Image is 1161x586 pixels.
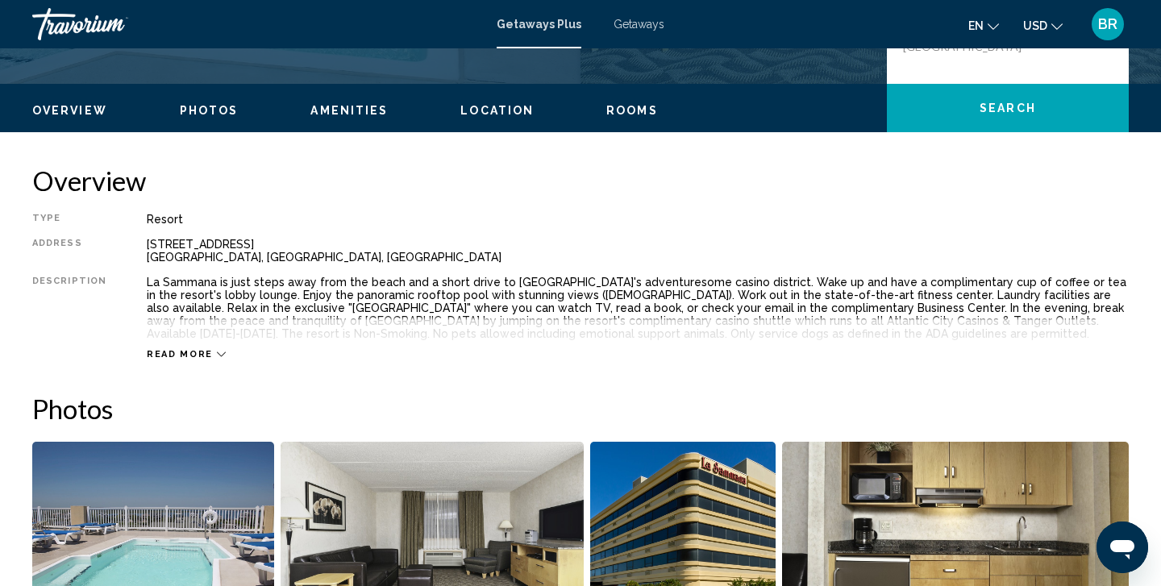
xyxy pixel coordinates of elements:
[980,102,1036,115] span: Search
[32,238,106,264] div: Address
[460,104,534,117] span: Location
[968,19,984,32] span: en
[147,349,213,359] span: Read more
[497,18,581,31] a: Getaways Plus
[606,104,658,117] span: Rooms
[968,14,999,37] button: Change language
[32,103,107,118] button: Overview
[606,103,658,118] button: Rooms
[147,276,1129,340] div: La Sammana is just steps away from the beach and a short drive to [GEOGRAPHIC_DATA]'s adventureso...
[1096,522,1148,573] iframe: Botón para iniciar la ventana de mensajería
[147,348,226,360] button: Read more
[147,213,1129,226] div: Resort
[887,84,1129,132] button: Search
[460,103,534,118] button: Location
[310,104,388,117] span: Amenities
[180,103,239,118] button: Photos
[310,103,388,118] button: Amenities
[32,164,1129,197] h2: Overview
[147,238,1129,264] div: [STREET_ADDRESS] [GEOGRAPHIC_DATA], [GEOGRAPHIC_DATA], [GEOGRAPHIC_DATA]
[32,213,106,226] div: Type
[32,393,1129,425] h2: Photos
[1023,19,1047,32] span: USD
[32,276,106,340] div: Description
[614,18,664,31] a: Getaways
[32,104,107,117] span: Overview
[1023,14,1063,37] button: Change currency
[1087,7,1129,41] button: User Menu
[180,104,239,117] span: Photos
[1098,16,1117,32] span: BR
[32,8,481,40] a: Travorium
